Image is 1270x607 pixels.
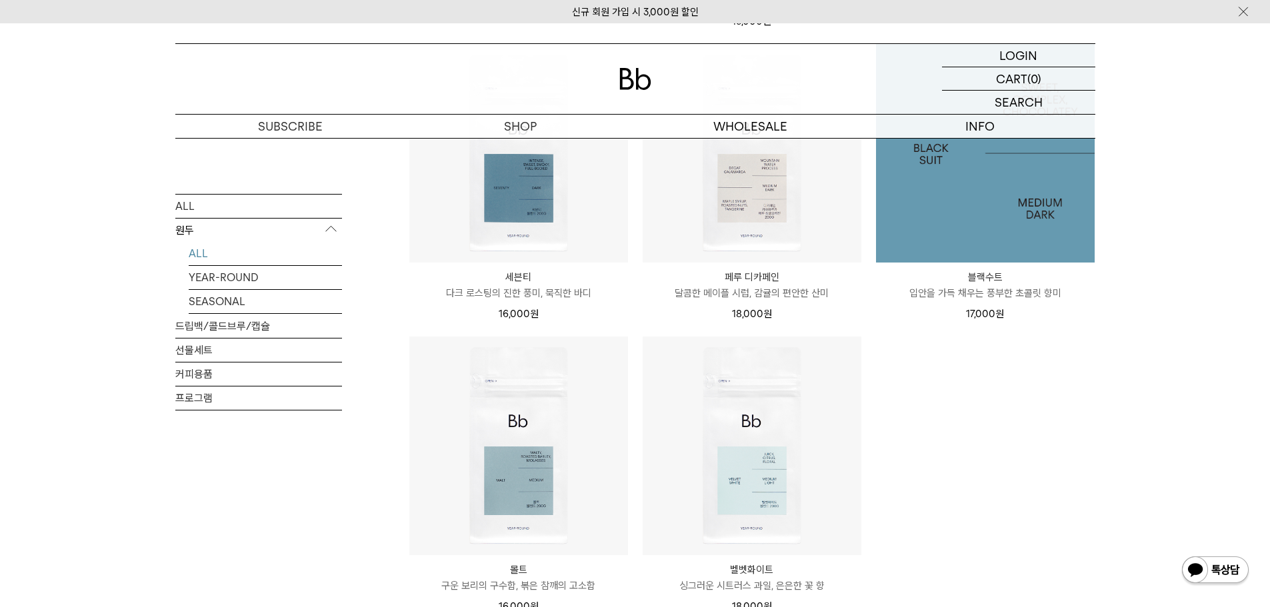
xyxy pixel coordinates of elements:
[175,194,342,217] a: ALL
[643,578,861,594] p: 싱그러운 시트러스 과일, 은은한 꽃 향
[999,44,1037,67] p: LOGIN
[942,67,1095,91] a: CART (0)
[995,91,1043,114] p: SEARCH
[409,44,628,263] img: 세븐티
[763,308,772,320] span: 원
[189,265,342,289] a: YEAR-ROUND
[175,218,342,242] p: 원두
[619,68,651,90] img: 로고
[409,562,628,578] p: 몰트
[643,269,861,301] a: 페루 디카페인 달콤한 메이플 시럽, 감귤의 편안한 산미
[175,314,342,337] a: 드립백/콜드브루/캡슐
[996,67,1027,90] p: CART
[409,269,628,285] p: 세븐티
[635,115,865,138] p: WHOLESALE
[876,285,1095,301] p: 입안을 가득 채우는 풍부한 초콜릿 향미
[995,308,1004,320] span: 원
[175,115,405,138] a: SUBSCRIBE
[643,44,861,263] img: 페루 디카페인
[499,308,539,320] span: 16,000
[876,44,1095,263] a: 블랙수트
[175,386,342,409] a: 프로그램
[643,562,861,578] p: 벨벳화이트
[409,578,628,594] p: 구운 보리의 구수함, 볶은 참깨의 고소함
[175,338,342,361] a: 선물세트
[409,336,628,555] img: 몰트
[409,269,628,301] a: 세븐티 다크 로스팅의 진한 풍미, 묵직한 바디
[876,269,1095,285] p: 블랙수트
[643,269,861,285] p: 페루 디카페인
[1027,67,1041,90] p: (0)
[405,115,635,138] a: SHOP
[189,241,342,265] a: ALL
[175,362,342,385] a: 커피용품
[865,115,1095,138] p: INFO
[942,44,1095,67] a: LOGIN
[732,308,772,320] span: 18,000
[643,562,861,594] a: 벨벳화이트 싱그러운 시트러스 과일, 은은한 꽃 향
[966,308,1004,320] span: 17,000
[409,285,628,301] p: 다크 로스팅의 진한 풍미, 묵직한 바디
[876,44,1095,263] img: 1000000031_add2_036.jpg
[643,285,861,301] p: 달콤한 메이플 시럽, 감귤의 편안한 산미
[572,6,699,18] a: 신규 회원 가입 시 3,000원 할인
[189,289,342,312] a: SEASONAL
[643,336,861,555] img: 벨벳화이트
[1181,555,1250,587] img: 카카오톡 채널 1:1 채팅 버튼
[876,269,1095,301] a: 블랙수트 입안을 가득 채우는 풍부한 초콜릿 향미
[530,308,539,320] span: 원
[409,562,628,594] a: 몰트 구운 보리의 구수함, 볶은 참깨의 고소함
